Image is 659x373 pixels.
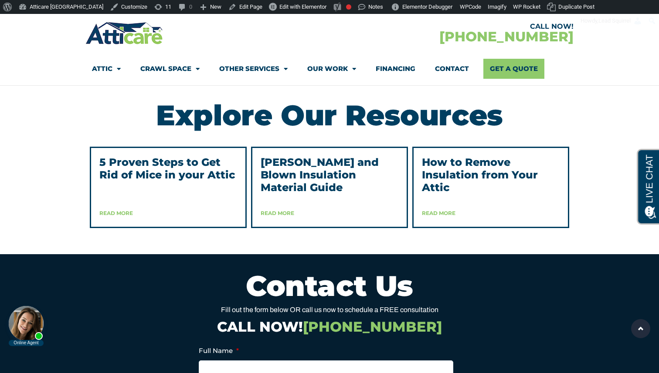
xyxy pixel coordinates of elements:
[261,210,294,216] a: Read more about Batts and Blown Insulation Material Guide
[4,303,48,347] iframe: Chat Invitation
[217,318,442,335] a: CALL NOW![PHONE_NUMBER]
[329,23,574,30] div: CALL NOW!
[422,156,538,194] a: How to Remove Insulation from Your Attic
[435,59,469,79] a: Contact
[261,156,379,194] a: [PERSON_NAME] and Blown Insulation Material Guide
[199,346,239,355] label: Full Name
[140,59,200,79] a: Crawl Space
[99,210,133,216] a: Read more about 5 Proven Steps to Get Rid of Mice in your Attic
[483,59,544,79] a: Get A Quote
[99,156,235,181] a: 5 Proven Steps to Get Rid of Mice in your Attic
[90,101,569,129] h2: Explore Our Resources
[92,59,121,79] a: Attic
[92,59,567,79] nav: Menu
[21,7,70,18] span: Opens a chat window
[307,59,356,79] a: Our Work
[346,4,351,10] div: Focus keyphrase not set
[376,59,415,79] a: Financing
[303,318,442,335] span: [PHONE_NUMBER]
[219,59,288,79] a: Other Services
[577,14,645,28] a: Howdy,
[422,210,455,216] a: Read more about How to Remove Insulation from Your Attic
[90,272,569,300] h2: Contact Us
[279,3,326,10] span: Edit with Elementor
[598,17,631,24] span: Lead Squirrel
[221,306,438,313] span: Fill out the form below OR call us now to schedule a FREE consultation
